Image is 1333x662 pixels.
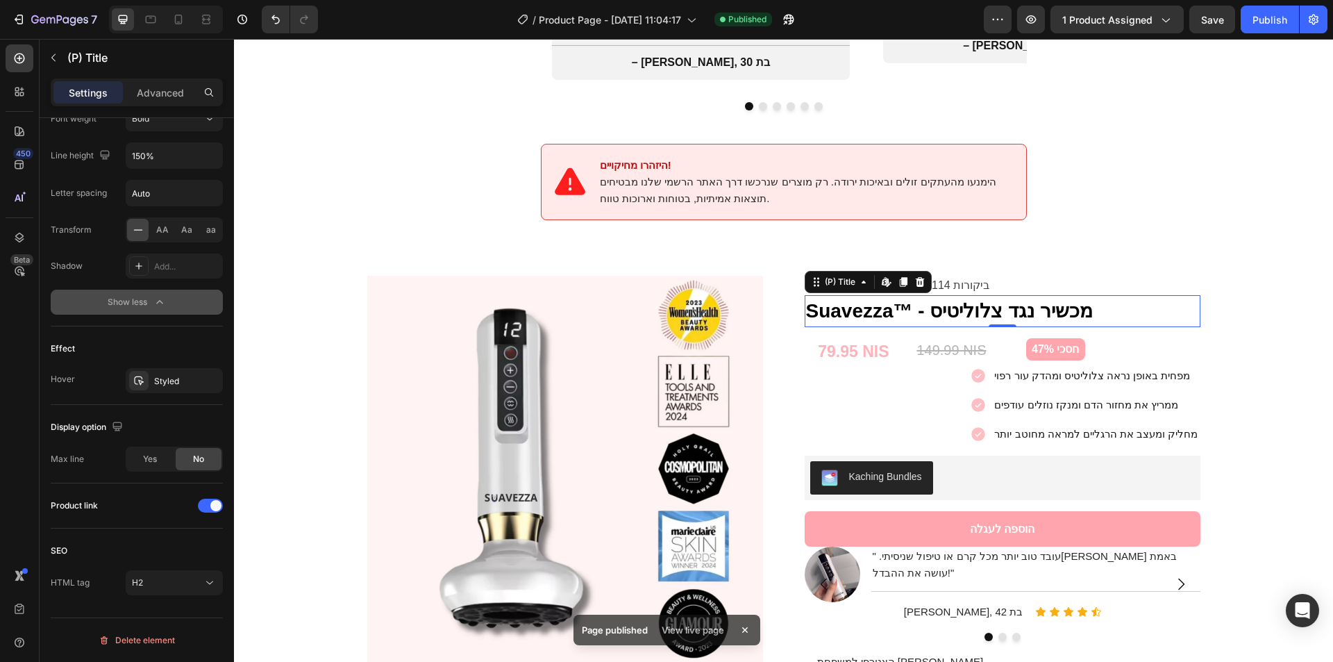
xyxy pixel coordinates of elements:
[792,299,850,322] pre: חסכי 47%
[51,453,84,465] div: Max line
[1286,594,1319,627] div: Open Intercom Messenger
[736,483,800,497] strong: הוספה לעגלה
[1241,6,1299,33] button: Publish
[588,237,624,249] div: (P) Title
[653,620,732,640] div: View live page
[576,422,699,456] button: Kaching Bundles
[1062,13,1152,27] span: 1 product assigned
[728,13,766,26] span: Published
[137,85,184,100] p: Advanced
[571,472,966,508] button: <strong>הוספה לעגלה</strong>
[126,181,222,206] input: Auto
[658,238,756,255] p: 4.7/5 ‎| ‎5114 ביקורות
[51,545,67,557] div: SEO
[154,375,219,388] div: Styled
[234,39,1333,662] iframe: Design area
[156,224,169,236] span: AA
[51,147,113,165] div: Line height
[206,224,216,236] span: aa
[751,594,759,602] button: Dot
[1050,6,1184,33] button: 1 product assigned
[567,63,575,72] button: Dot
[51,373,75,386] div: Hover
[928,526,966,565] button: Carousel Next Arrow
[760,329,964,345] p: מפחית באופן נראה צלוליטיס ומהדק עור רפוי
[67,49,217,66] p: (P) Title
[533,13,536,27] span: /
[668,299,754,323] div: 149.99 NIS
[126,143,222,168] input: Auto
[366,135,780,168] p: הימנעו מהעתקים זולים ובאיכות ירודה. רק מוצרים שנרכשו דרך האתר הרשמי שלנו מבטיחים תוצאות אמיתיות, ...
[10,254,33,265] div: Beta
[571,508,626,563] img: gempages_580599584938525609-d1e4af3c-bcfe-4fc3-8296-0204cb6c40a9.png
[778,594,787,602] button: Dot
[126,570,223,595] button: H2
[108,295,167,309] div: Show less
[132,113,149,124] span: Bold
[615,431,688,445] div: Kaching Bundles
[571,256,966,288] a: Suavezza™ - מכשיר נגד צלוליטיס
[760,358,964,374] p: ממריץ את מחזור הדם ומנקז נוזלים עודפים
[51,260,83,272] div: Shadow
[764,594,773,602] button: Dot
[13,148,33,159] div: 450
[670,565,789,581] p: [PERSON_NAME], בת 42
[571,299,657,326] div: 79.95 NIS
[1252,13,1287,27] div: Publish
[181,224,192,236] span: Aa
[1189,6,1235,33] button: Save
[583,615,954,631] p: הצטרפי למשפחת [PERSON_NAME]
[143,453,157,465] span: Yes
[69,85,108,100] p: Settings
[132,577,143,588] span: H2
[553,63,561,72] button: Dot
[193,453,204,465] span: No
[51,577,90,589] div: HTML tag
[582,623,648,637] p: Page published
[511,63,519,72] button: Dot
[539,63,547,72] button: Dot
[1201,14,1224,26] span: Save
[366,120,437,132] strong: היזהרו מחיקויים!
[99,632,175,649] div: Delete element
[51,629,223,652] button: Delete element
[760,387,964,404] p: מחליק ומעצב את הרגליים למראה מחוטב יותר
[51,499,98,512] div: Product link
[571,526,610,565] button: Carousel Back Arrow
[639,509,965,543] p: "עובד טוב יותר מכל קרם או טיפול שניסיתי. ‏[PERSON_NAME] באמת עושה את ההבדל!"
[580,63,589,72] button: Dot
[587,431,604,447] img: KachingBundles.png
[6,6,103,33] button: 7
[51,187,107,199] div: Letter spacing
[51,342,75,355] div: Effect
[51,113,97,125] div: Font weight
[525,63,533,72] button: Dot
[51,290,223,315] button: Show less
[51,224,92,236] div: Transform
[262,6,318,33] div: Undo/Redo
[51,418,126,437] div: Display option
[154,260,219,273] div: Add...
[126,106,223,131] button: Bold
[539,13,681,27] span: Product Page - [DATE] 11:04:17
[91,11,97,28] p: 7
